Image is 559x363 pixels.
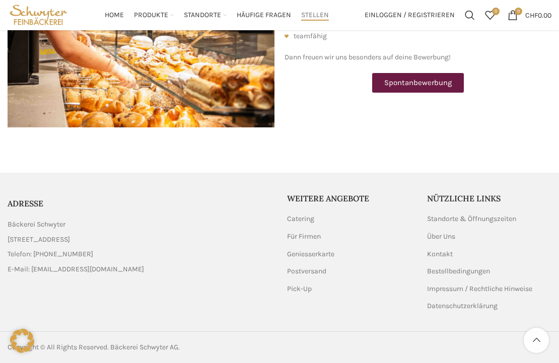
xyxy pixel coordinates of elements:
span: Bäckerei Schwyter [8,219,65,230]
a: Produkte [134,5,174,25]
h5: Weitere Angebote [287,193,412,204]
h5: Nützliche Links [427,193,552,204]
a: Home [105,5,124,25]
a: Datenschutzerklärung [427,301,499,311]
a: Stellen [301,5,329,25]
span: Home [105,11,124,20]
a: List item link [8,249,272,260]
a: Über Uns [427,232,456,242]
a: 0 [480,5,500,25]
a: Spontanbewerbung [372,73,464,93]
span: ADRESSE [8,198,43,208]
a: Pick-Up [287,284,313,294]
span: teamfähig [294,31,327,42]
span: CHF [525,11,538,19]
span: E-Mail: [EMAIL_ADDRESS][DOMAIN_NAME] [8,264,144,275]
a: Einloggen / Registrieren [360,5,460,25]
span: Einloggen / Registrieren [365,12,455,19]
div: Main navigation [75,5,360,25]
a: Kontakt [427,249,454,259]
a: Impressum / Rechtliche Hinweise [427,284,533,294]
p: Dann freuen wir uns besonders auf deine Bewerbung! [285,52,551,63]
span: Häufige Fragen [237,11,291,20]
a: Standorte [184,5,227,25]
a: Standorte & Öffnungszeiten [427,214,517,224]
span: Stellen [301,11,329,20]
div: Meine Wunschliste [480,5,500,25]
a: 0 CHF0.00 [503,5,556,25]
span: Spontanbewerbung [384,79,452,87]
span: [STREET_ADDRESS] [8,234,70,245]
a: Scroll to top button [524,328,549,353]
div: Copyright © All Rights Reserved. Bäckerei Schwyter AG. [8,342,274,353]
a: Suchen [460,5,480,25]
span: 0 [492,8,500,15]
a: Catering [287,214,315,224]
span: 0 [515,8,522,15]
a: Site logo [8,10,69,19]
a: Geniesserkarte [287,249,335,259]
a: Postversand [287,266,327,276]
span: Produkte [134,11,168,20]
bdi: 0.00 [525,11,551,19]
span: Standorte [184,11,221,20]
a: Für Firmen [287,232,322,242]
a: Bestellbedingungen [427,266,491,276]
a: Häufige Fragen [237,5,291,25]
